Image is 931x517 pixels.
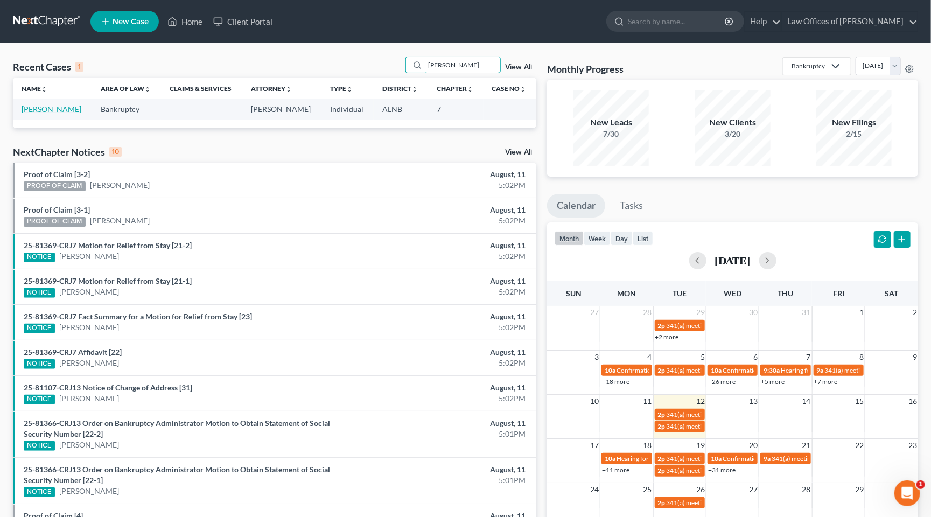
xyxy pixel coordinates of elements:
[24,288,55,298] div: NOTICE
[24,217,86,227] div: PROOF OF CLAIM
[642,483,653,496] span: 25
[24,465,330,485] a: 25-81366-CRJ13 Order on Bankruptcy Administrator Motion to Obtain Statement of Social Security Nu...
[667,499,834,507] span: 341(a) meeting for [PERSON_NAME] and [PERSON_NAME]
[589,395,600,408] span: 10
[642,439,653,452] span: 18
[467,86,473,93] i: unfold_more
[658,466,666,474] span: 2p
[617,455,701,463] span: Hearing for [PERSON_NAME]
[858,351,865,364] span: 8
[711,366,722,374] span: 10a
[658,422,666,430] span: 2p
[59,439,119,450] a: [PERSON_NAME]
[547,62,624,75] h3: Monthly Progress
[411,86,418,93] i: unfold_more
[912,306,918,319] span: 2
[708,378,736,386] a: +26 more
[617,366,739,374] span: Confirmation hearing for [PERSON_NAME]
[667,366,771,374] span: 341(a) meeting for [PERSON_NAME]
[907,395,918,408] span: 16
[667,322,771,330] span: 341(a) meeting for [PERSON_NAME]
[593,351,600,364] span: 3
[667,455,771,463] span: 341(a) meeting for [PERSON_NAME]
[374,99,428,119] td: ALNB
[748,395,759,408] span: 13
[658,410,666,418] span: 2p
[366,251,526,262] div: 5:02PM
[90,180,150,191] a: [PERSON_NAME]
[723,455,845,463] span: Confirmation hearing for [PERSON_NAME]
[833,289,844,298] span: Fri
[75,62,83,72] div: 1
[520,86,527,93] i: unfold_more
[22,104,81,114] a: [PERSON_NAME]
[642,306,653,319] span: 28
[584,231,611,246] button: week
[366,180,526,191] div: 5:02PM
[24,487,55,497] div: NOTICE
[144,86,151,93] i: unfold_more
[285,86,292,93] i: unfold_more
[782,12,918,31] a: Law Offices of [PERSON_NAME]
[366,240,526,251] div: August, 11
[366,215,526,226] div: 5:02PM
[366,429,526,439] div: 5:01PM
[161,78,242,99] th: Claims & Services
[24,383,192,392] a: 25-81107-CRJ13 Notice of Change of Address [31]
[781,366,865,374] span: Hearing for [PERSON_NAME]
[24,312,252,321] a: 25-81369-CRJ7 Fact Summary for a Motion for Relief from Stay [23]
[59,393,119,404] a: [PERSON_NAME]
[772,455,927,463] span: 341(a) meeting for [PERSON_NAME] [PERSON_NAME]
[748,483,759,496] span: 27
[242,99,321,119] td: [PERSON_NAME]
[366,287,526,297] div: 5:02PM
[611,231,633,246] button: day
[366,464,526,475] div: August, 11
[109,147,122,157] div: 10
[24,181,86,191] div: PROOF OF CLAIM
[589,483,600,496] span: 24
[912,351,918,364] span: 9
[24,418,330,438] a: 25-81366-CRJ13 Order on Bankruptcy Administrator Motion to Obtain Statement of Social Security Nu...
[41,86,47,93] i: unfold_more
[695,116,771,129] div: New Clients
[589,306,600,319] span: 27
[854,483,865,496] span: 29
[13,60,83,73] div: Recent Cases
[723,366,845,374] span: Confirmation hearing for [PERSON_NAME]
[24,441,55,451] div: NOTICE
[113,18,149,26] span: New Case
[251,85,292,93] a: Attorneyunfold_more
[667,410,771,418] span: 341(a) meeting for [PERSON_NAME]
[655,333,679,341] a: +2 more
[748,439,759,452] span: 20
[366,475,526,486] div: 5:01PM
[22,85,47,93] a: Nameunfold_more
[428,99,484,119] td: 7
[24,395,55,404] div: NOTICE
[695,306,706,319] span: 29
[658,366,666,374] span: 2p
[695,483,706,496] span: 26
[858,306,865,319] span: 1
[708,466,736,474] a: +31 more
[647,351,653,364] span: 4
[505,149,532,156] a: View All
[752,351,759,364] span: 6
[617,289,636,298] span: Mon
[667,422,771,430] span: 341(a) meeting for [PERSON_NAME]
[633,231,653,246] button: list
[90,215,150,226] a: [PERSON_NAME]
[894,480,920,506] iframe: Intercom live chat
[366,358,526,368] div: 5:02PM
[321,99,374,119] td: Individual
[605,455,615,463] span: 10a
[566,289,582,298] span: Sun
[59,358,119,368] a: [PERSON_NAME]
[366,276,526,287] div: August, 11
[59,251,119,262] a: [PERSON_NAME]
[346,86,353,93] i: unfold_more
[806,351,812,364] span: 7
[59,322,119,333] a: [PERSON_NAME]
[101,85,151,93] a: Area of Lawunfold_more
